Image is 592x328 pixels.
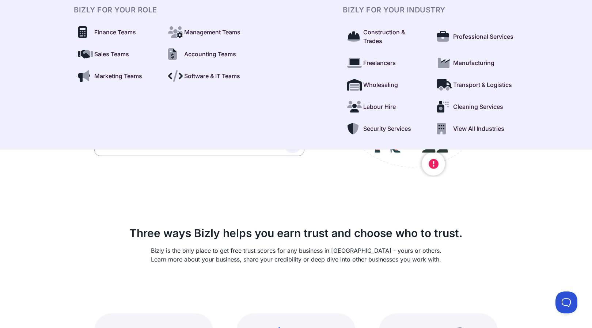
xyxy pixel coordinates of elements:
[94,226,498,240] h2: Three ways Bizly helps you earn trust and choose who to trust.
[433,76,518,94] a: Transport & Logistics
[94,28,136,37] span: Finance Teams
[94,50,129,58] span: Sales Teams
[74,45,159,63] a: Sales Teams
[164,45,249,63] a: Accounting Teams
[184,50,236,58] span: Accounting Teams
[94,246,498,264] p: Bizly is the only place to get free trust scores for any business in [GEOGRAPHIC_DATA] - yours or...
[363,80,398,89] span: Wholesaling
[164,67,249,85] a: Software & IT Teams
[433,98,518,115] a: Cleaning Services
[453,32,513,41] span: Professional Services
[343,23,428,50] a: Construction & Trades
[363,102,396,111] span: Labour Hire
[433,120,518,137] a: View All Industries
[343,5,518,15] h3: BIZLY For Your Industry
[74,67,159,85] a: Marketing Teams
[94,72,142,80] span: Marketing Teams
[343,54,428,72] a: Freelancers
[453,124,504,133] span: View All Industries
[74,23,159,41] a: Finance Teams
[363,28,424,45] span: Construction & Trades
[453,102,503,111] span: Cleaning Services
[343,76,428,94] a: Wholesaling
[343,120,428,137] a: Security Services
[74,5,249,15] h3: BIZLY For Your Role
[343,98,428,115] a: Labour Hire
[433,54,518,72] a: Manufacturing
[555,291,577,313] iframe: Toggle Customer Support
[184,28,240,37] span: Management Teams
[453,58,494,67] span: Manufacturing
[453,80,512,89] span: Transport & Logistics
[184,72,240,80] span: Software & IT Teams
[433,23,518,50] a: Professional Services
[164,23,249,41] a: Management Teams
[363,58,396,67] span: Freelancers
[363,124,411,133] span: Security Services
